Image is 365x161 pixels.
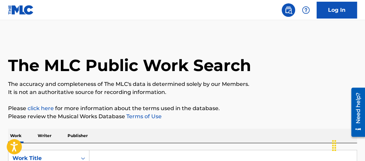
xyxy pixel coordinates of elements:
h1: The MLC Public Work Search [8,55,251,75]
p: The accuracy and completeness of The MLC's data is determined solely by our Members. [8,80,357,88]
div: Kontrollprogram for chat [331,129,365,161]
p: It is not an authoritative source for recording information. [8,88,357,96]
p: Please for more information about the terms used in the database. [8,104,357,112]
p: Work [8,129,24,143]
a: Public Search [282,3,295,17]
p: Writer [36,129,53,143]
img: search [284,6,292,14]
iframe: Resource Center [346,85,365,139]
a: Log In [317,2,357,19]
img: help [302,6,310,14]
a: Terms of Use [125,113,162,120]
a: click here [28,105,54,111]
div: Help [299,3,313,17]
iframe: Chat Widget [331,129,365,161]
img: MLC Logo [8,5,34,15]
div: Dra [329,135,339,156]
p: Publisher [66,129,90,143]
p: Please review the Musical Works Database [8,112,357,121]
